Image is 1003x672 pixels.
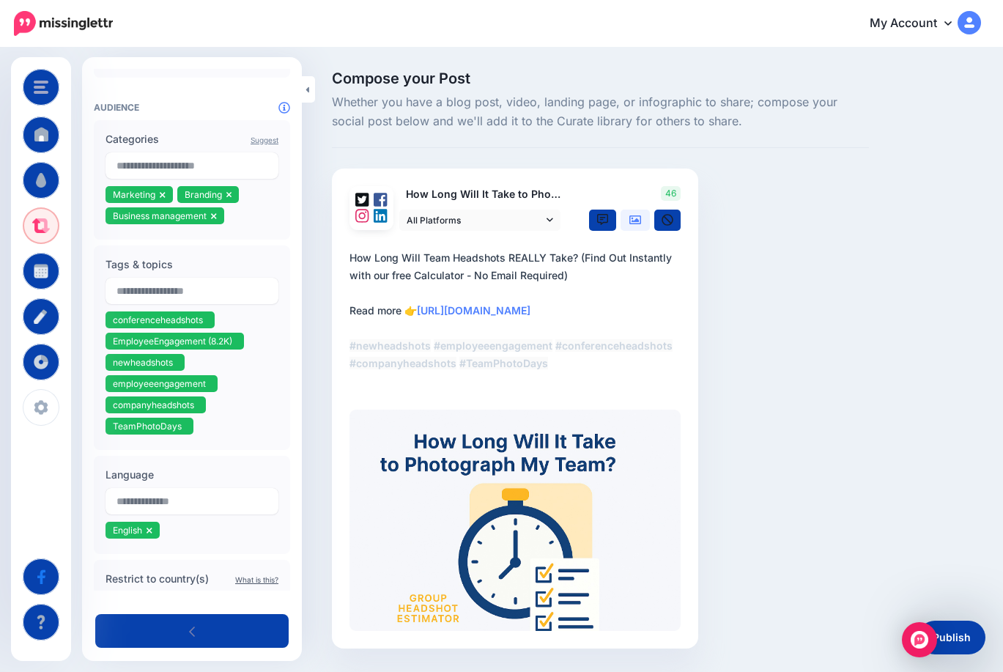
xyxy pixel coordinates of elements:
span: All Platforms [407,213,543,228]
div: Domain: [DOMAIN_NAME] [38,38,161,50]
div: Domain Overview [59,86,131,96]
div: How Long Will Team Headshots REALLY Take? (Find Out Instantly with our free Calculator - No Email... [349,249,686,372]
img: website_grey.svg [23,38,35,50]
img: Missinglettr [14,11,113,36]
a: Suggest [251,136,278,144]
span: 46 [661,186,681,201]
h4: Audience [94,102,290,113]
span: companyheadshots [113,399,194,410]
span: Whether you have a blog post, video, landing page, or infographic to share; compose your social p... [332,93,869,131]
a: All Platforms [399,210,560,231]
span: newheadshots [113,357,173,368]
div: v 4.0.25 [41,23,72,35]
img: menu.png [34,81,48,94]
label: Categories [106,130,278,148]
div: Keywords by Traffic [164,86,242,96]
span: Branding [185,189,222,200]
a: What is this? [235,575,278,584]
span: EmployeeEngagement (8.2K) [113,336,232,347]
img: tab_keywords_by_traffic_grey.svg [148,85,160,97]
img: logo_orange.svg [23,23,35,35]
a: Publish [918,621,985,654]
label: Language [106,466,278,484]
img: 7082c75ba5e51922c0bebddd139dd3c7.jpg [349,410,681,630]
img: tab_domain_overview_orange.svg [42,85,54,97]
span: English [113,525,142,536]
label: Restrict to country(s) [106,570,278,588]
a: My Account [855,6,981,42]
span: Business management [113,210,207,221]
span: employeeengagement [113,378,206,389]
p: How Long Will It Take to Photograph My Team’s Headshots? [399,186,562,203]
div: Open Intercom Messenger [902,622,937,657]
span: Compose your Post [332,71,869,86]
span: conferenceheadshots [113,314,203,325]
span: TeamPhotoDays [113,421,182,432]
label: Tags & topics [106,256,278,273]
span: Marketing [113,189,155,200]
